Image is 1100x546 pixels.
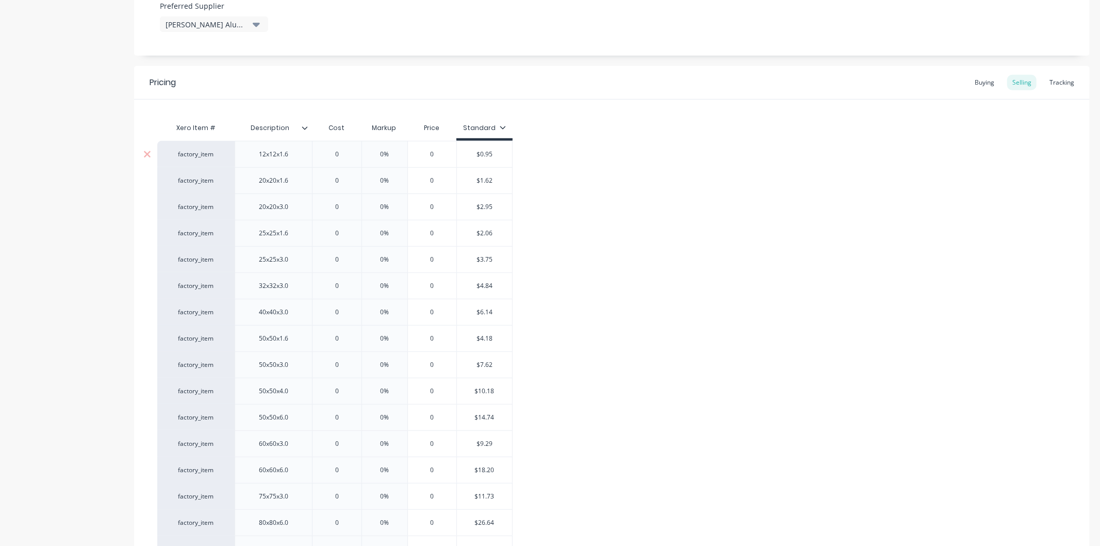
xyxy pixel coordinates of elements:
[157,194,513,220] div: factory_item20x20x3.000%0$2.95
[406,168,458,194] div: 0
[311,168,363,194] div: 0
[359,220,411,246] div: 0%
[157,167,513,194] div: factory_item20x20x1.600%0$1.62
[311,194,363,220] div: 0
[406,220,458,246] div: 0
[168,281,224,291] div: factory_item
[359,168,411,194] div: 0%
[311,299,363,325] div: 0
[311,431,363,457] div: 0
[168,413,224,422] div: factory_item
[359,405,411,430] div: 0%
[168,150,224,159] div: factory_item
[311,247,363,272] div: 0
[311,405,363,430] div: 0
[157,325,513,351] div: factory_item50x50x1.600%0$4.18
[406,457,458,483] div: 0
[1007,75,1037,90] div: Selling
[359,141,411,167] div: 0%
[157,246,513,272] div: factory_item25x25x3.000%0$3.75
[248,411,300,424] div: 50x50x6.0
[359,326,411,351] div: 0%
[168,518,224,527] div: factory_item
[157,430,513,457] div: factory_item60x60x3.000%0$9.29
[311,510,363,536] div: 0
[406,194,458,220] div: 0
[362,118,407,138] div: Markup
[248,306,300,319] div: 40x40x3.0
[235,115,306,141] div: Description
[406,378,458,404] div: 0
[406,510,458,536] div: 0
[168,229,224,238] div: factory_item
[359,510,411,536] div: 0%
[311,352,363,378] div: 0
[1044,75,1079,90] div: Tracking
[311,220,363,246] div: 0
[168,334,224,343] div: factory_item
[406,273,458,299] div: 0
[157,509,513,536] div: factory_item80x80x6.000%0$26.64
[248,516,300,529] div: 80x80x6.0
[160,1,268,11] label: Preferred Supplier
[457,378,512,404] div: $10.18
[157,141,513,167] div: factory_item12x12x1.600%0$0.95
[248,174,300,187] div: 20x20x1.6
[157,299,513,325] div: factory_item40x40x3.000%0$6.14
[457,194,512,220] div: $2.95
[457,431,512,457] div: $9.29
[166,19,248,30] div: [PERSON_NAME] Aluminium
[311,326,363,351] div: 0
[248,148,300,161] div: 12x12x1.6
[157,404,513,430] div: factory_item50x50x6.000%0$14.74
[168,360,224,370] div: factory_item
[407,118,457,138] div: Price
[235,118,312,138] div: Description
[457,141,512,167] div: $0.95
[406,141,458,167] div: 0
[406,431,458,457] div: 0
[168,255,224,264] div: factory_item
[359,484,411,509] div: 0%
[157,483,513,509] div: factory_item75x75x3.000%0$11.73
[168,439,224,448] div: factory_item
[168,492,224,501] div: factory_item
[248,253,300,266] div: 25x25x3.0
[457,352,512,378] div: $7.62
[312,118,362,138] div: Cost
[168,308,224,317] div: factory_item
[457,484,512,509] div: $11.73
[457,247,512,272] div: $3.75
[248,200,300,214] div: 20x20x3.0
[248,279,300,293] div: 32x32x3.0
[406,484,458,509] div: 0
[457,168,512,194] div: $1.62
[359,194,411,220] div: 0%
[457,326,512,351] div: $4.18
[157,220,513,246] div: factory_item25x25x1.600%0$2.06
[457,299,512,325] div: $6.14
[248,384,300,398] div: 50x50x4.0
[970,75,999,90] div: Buying
[463,123,506,133] div: Standard
[406,247,458,272] div: 0
[359,431,411,457] div: 0%
[168,387,224,396] div: factory_item
[457,220,512,246] div: $2.06
[157,272,513,299] div: factory_item32x32x3.000%0$4.84
[359,378,411,404] div: 0%
[406,352,458,378] div: 0
[168,465,224,475] div: factory_item
[248,332,300,345] div: 50x50x1.6
[157,378,513,404] div: factory_item50x50x4.000%0$10.18
[457,273,512,299] div: $4.84
[359,247,411,272] div: 0%
[157,351,513,378] div: factory_item50x50x3.000%0$7.62
[457,405,512,430] div: $14.74
[157,118,235,138] div: Xero Item #
[457,457,512,483] div: $18.20
[248,437,300,451] div: 60x60x3.0
[457,510,512,536] div: $26.64
[311,378,363,404] div: 0
[248,463,300,477] div: 60x60x6.0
